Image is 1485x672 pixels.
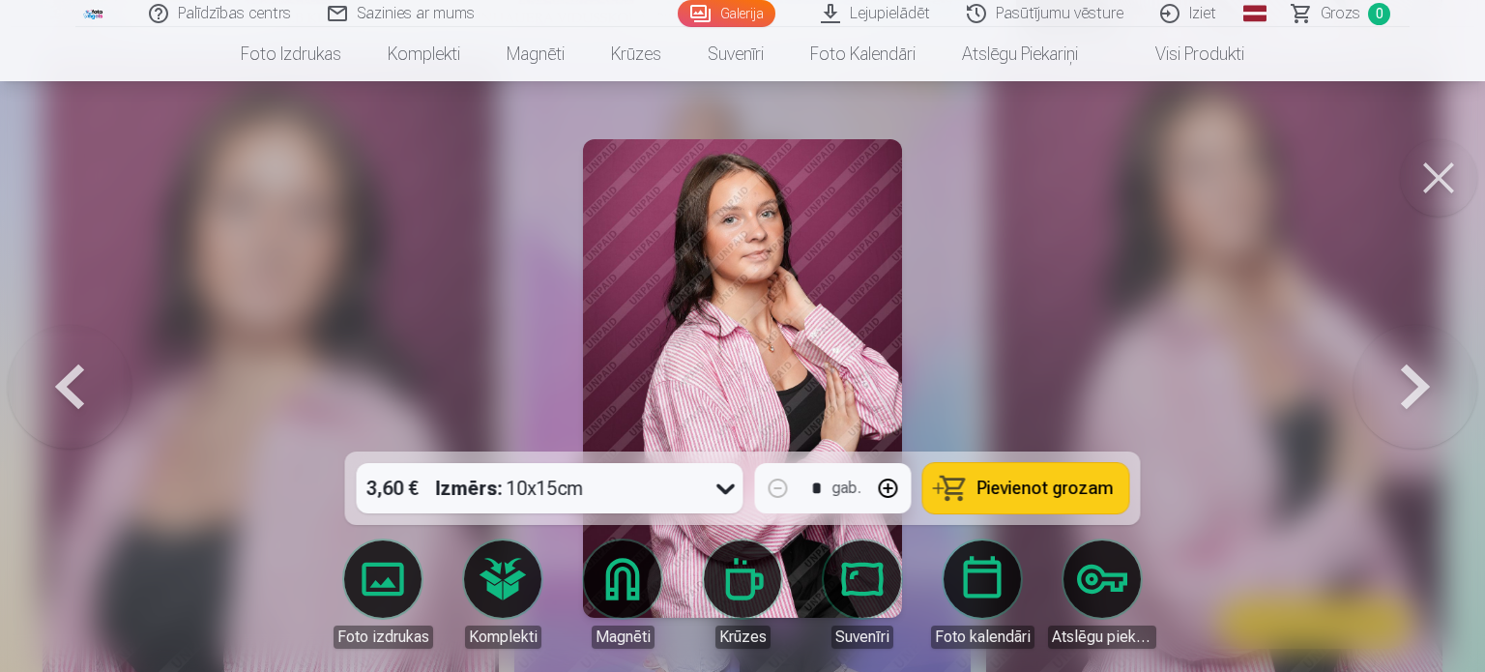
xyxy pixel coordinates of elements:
[364,27,483,81] a: Komplekti
[1048,541,1156,649] a: Atslēgu piekariņi
[218,27,364,81] a: Foto izdrukas
[83,8,104,19] img: /fa1
[1101,27,1267,81] a: Visi produkti
[1048,626,1156,649] div: Atslēgu piekariņi
[684,27,787,81] a: Suvenīri
[832,477,861,500] div: gab.
[436,463,584,513] div: 10x15cm
[923,463,1129,513] button: Pievienot grozam
[568,541,677,649] a: Magnēti
[831,626,893,649] div: Suvenīri
[436,475,503,502] strong: Izmērs :
[939,27,1101,81] a: Atslēgu piekariņi
[787,27,939,81] a: Foto kalendāri
[357,463,428,513] div: 3,60 €
[715,626,771,649] div: Krūzes
[977,480,1114,497] span: Pievienot grozam
[928,541,1036,649] a: Foto kalendāri
[334,626,433,649] div: Foto izdrukas
[483,27,588,81] a: Magnēti
[465,626,541,649] div: Komplekti
[808,541,917,649] a: Suvenīri
[1368,3,1390,25] span: 0
[449,541,557,649] a: Komplekti
[329,541,437,649] a: Foto izdrukas
[688,541,797,649] a: Krūzes
[592,626,655,649] div: Magnēti
[588,27,684,81] a: Krūzes
[931,626,1034,649] div: Foto kalendāri
[1321,2,1360,25] span: Grozs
